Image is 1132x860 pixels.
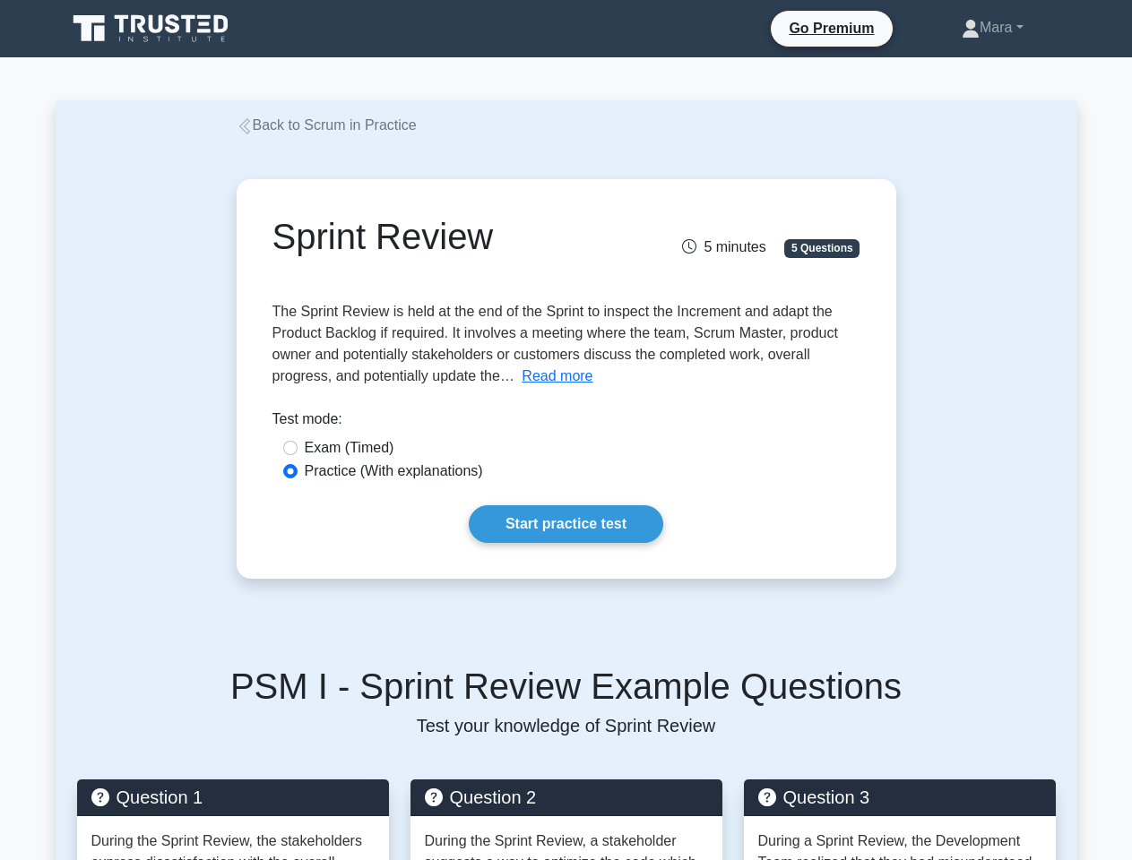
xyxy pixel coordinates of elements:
[682,239,765,254] span: 5 minutes
[272,304,838,383] span: The Sprint Review is held at the end of the Sprint to inspect the Increment and adapt the Product...
[469,505,663,543] a: Start practice test
[305,460,483,482] label: Practice (With explanations)
[272,408,860,437] div: Test mode:
[237,117,417,133] a: Back to Scrum in Practice
[784,239,860,257] span: 5 Questions
[77,715,1056,736] p: Test your knowledge of Sprint Review
[77,665,1056,708] h5: PSM I - Sprint Review Example Questions
[91,787,375,808] h5: Question 1
[778,17,885,39] a: Go Premium
[522,365,592,387] button: Read more
[272,215,657,258] h1: Sprint Review
[425,787,708,808] h5: Question 2
[758,787,1041,808] h5: Question 3
[919,10,1067,46] a: Mara
[305,437,394,459] label: Exam (Timed)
